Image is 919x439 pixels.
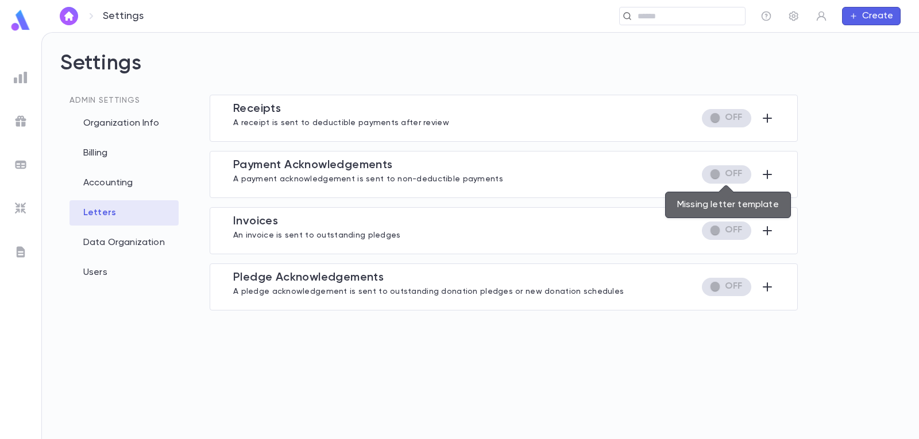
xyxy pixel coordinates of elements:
div: Users [69,260,179,285]
p: Settings [103,10,144,22]
span: Pledge Acknowledgement s [233,272,384,283]
div: Missing letter template [665,192,791,218]
span: Invoice s [233,216,278,227]
span: Payment Acknowledgement s [233,160,393,171]
img: home_white.a664292cf8c1dea59945f0da9f25487c.svg [62,11,76,21]
div: Accounting [69,170,179,196]
p: An invoice is sent to outstanding pledges [233,228,400,240]
p: A payment acknowledgement is sent to non-deductible payments [233,172,503,184]
img: imports_grey.530a8a0e642e233f2baf0ef88e8c9fcb.svg [14,201,28,215]
img: campaigns_grey.99e729a5f7ee94e3726e6486bddda8f1.svg [14,114,28,128]
div: Organization Info [69,111,179,136]
img: batches_grey.339ca447c9d9533ef1741baa751efc33.svg [14,158,28,172]
h2: Settings [60,51,901,95]
div: Letters [69,200,179,226]
p: A pledge acknowledgement is sent to outstanding donation pledges or new donation schedules [233,285,624,296]
div: Missing letter template [701,109,751,127]
button: Create [842,7,901,25]
div: Missing letter template [701,222,751,240]
p: A receipt is sent to deductible payments after review [233,116,449,127]
div: Missing letter template [701,278,751,296]
span: Admin Settings [69,96,140,104]
img: letters_grey.7941b92b52307dd3b8a917253454ce1c.svg [14,245,28,259]
div: Data Organization [69,230,179,255]
img: reports_grey.c525e4749d1bce6a11f5fe2a8de1b229.svg [14,71,28,84]
img: logo [9,9,32,32]
span: Receipt s [233,103,281,115]
div: Billing [69,141,179,166]
div: Missing letter template [701,165,751,184]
